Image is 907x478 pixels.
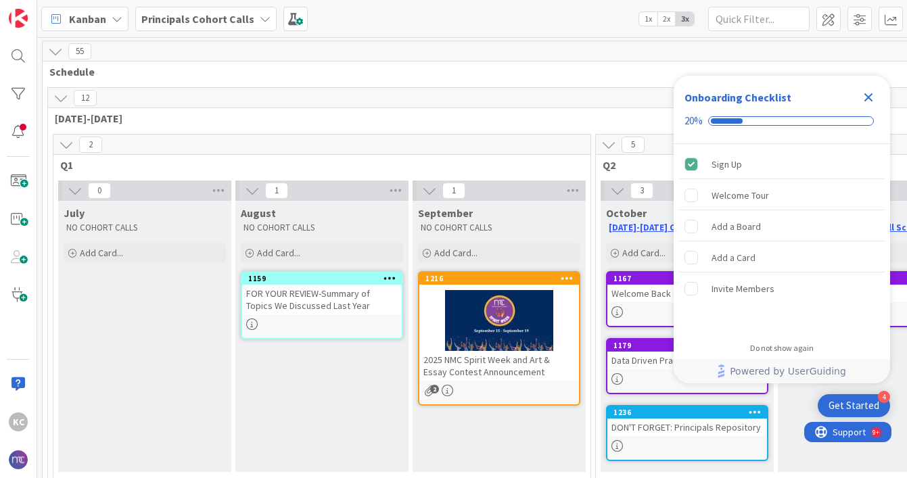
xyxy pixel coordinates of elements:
span: 2x [657,12,676,26]
span: Add Card... [622,247,666,259]
span: September [418,206,473,220]
div: 1167 [613,274,767,283]
span: Add Card... [80,247,123,259]
div: Invite Members is incomplete. [679,274,885,304]
span: 1 [442,183,465,199]
div: Open Get Started checklist, remaining modules: 4 [818,394,890,417]
div: 1159 [242,272,402,285]
div: Get Started [829,399,879,412]
div: Welcome Tour is incomplete. [679,181,885,210]
span: 55 [68,43,91,59]
span: Powered by UserGuiding [730,363,846,379]
div: 1167Welcome Back & Key Updates [607,272,767,302]
div: Add a Board is incomplete. [679,212,885,241]
div: 1167 [607,272,767,285]
span: 2 [430,385,439,393]
a: 1179Data Driven Practices? [606,338,768,394]
span: Q1 [60,158,574,172]
div: 20% [684,115,703,127]
span: Add Card... [257,247,300,259]
div: FOR YOUR REVIEW-Summary of Topics We Discussed Last Year [242,285,402,314]
div: 12162025 NMC Spirit Week and Art & Essay Contest Announcement [419,272,579,381]
div: Do not show again [750,343,814,354]
span: 1 [265,183,288,199]
div: 1236DON'T FORGET: Principals Repository [607,406,767,436]
a: 1159FOR YOUR REVIEW-Summary of Topics We Discussed Last Year [241,271,403,339]
span: 5 [622,137,645,153]
a: 12162025 NMC Spirit Week and Art & Essay Contest Announcement [418,271,580,406]
div: Add a Card is incomplete. [679,243,885,272]
img: avatar [9,450,28,469]
div: Add a Card [712,249,755,266]
div: 2025 NMC Spirit Week and Art & Essay Contest Announcement [419,351,579,381]
div: 1216 [419,272,579,285]
span: August [241,206,276,220]
span: Kanban [69,11,106,27]
div: Invite Members [712,281,774,297]
span: 12 [74,90,97,106]
div: KC [9,412,28,431]
div: Welcome Tour [712,187,769,204]
div: Sign Up [712,156,742,172]
span: 3x [676,12,694,26]
p: NO COHORT CALLS [243,222,400,233]
span: July [64,206,85,220]
div: Close Checklist [858,87,879,108]
div: 1179Data Driven Practices? [607,339,767,369]
div: Checklist items [674,144,890,334]
div: Onboarding Checklist [684,89,791,105]
div: Footer [674,359,890,383]
span: Add Card... [434,247,478,259]
span: 1x [639,12,657,26]
div: 1179 [613,341,767,350]
span: October [606,206,647,220]
span: 2 [79,137,102,153]
span: 3 [630,183,653,199]
p: NO COHORT CALLS [421,222,578,233]
div: DON'T FORGET: Principals Repository [607,419,767,436]
span: 0 [88,183,111,199]
div: 1236 [607,406,767,419]
div: Add a Board [712,218,761,235]
div: 1179 [607,339,767,352]
img: Visit kanbanzone.com [9,9,28,28]
div: Checklist Container [674,76,890,383]
div: 1159FOR YOUR REVIEW-Summary of Topics We Discussed Last Year [242,272,402,314]
div: Sign Up is complete. [679,149,885,179]
a: Powered by UserGuiding [680,359,883,383]
a: 1236DON'T FORGET: Principals Repository [606,405,768,461]
div: 4 [878,391,890,403]
div: Checklist progress: 20% [684,115,879,127]
b: Principals Cohort Calls [141,12,254,26]
div: 9+ [68,5,75,16]
p: NO COHORT CALLS [66,222,223,233]
div: 1236 [613,408,767,417]
span: Support [28,2,62,18]
input: Quick Filter... [708,7,810,31]
div: Welcome Back & Key Updates [607,285,767,302]
div: Data Driven Practices? [607,352,767,369]
div: 1216 [425,274,579,283]
a: 1167Welcome Back & Key Updates [606,271,768,327]
div: 1159 [248,274,402,283]
a: [DATE]-[DATE] Cohort Call Schedule [609,222,759,233]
